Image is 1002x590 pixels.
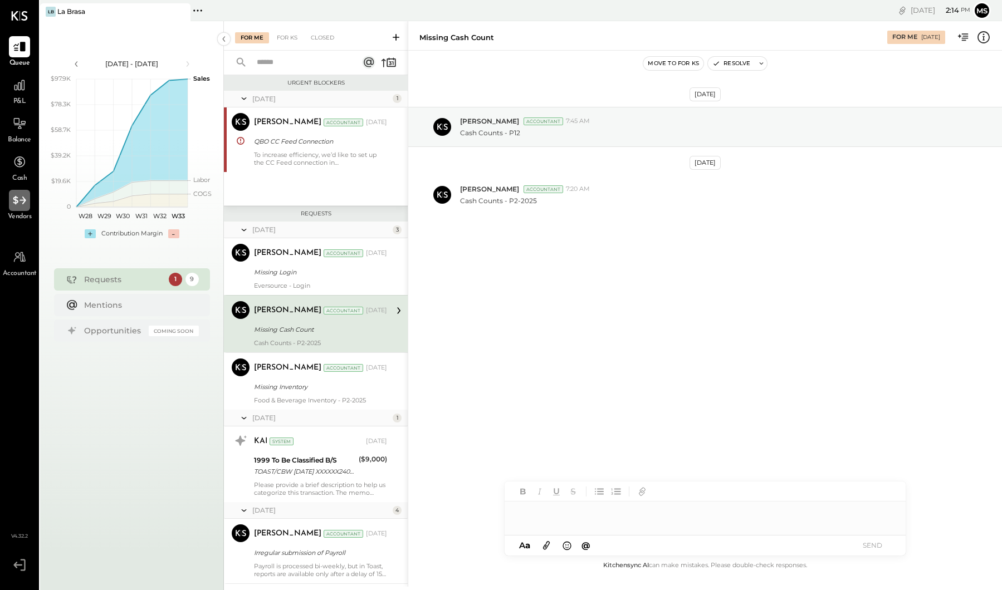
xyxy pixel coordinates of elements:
[51,126,71,134] text: $58.7K
[690,87,721,101] div: [DATE]
[254,339,387,347] div: Cash Counts - P2-2025
[254,117,321,128] div: [PERSON_NAME]
[366,118,387,127] div: [DATE]
[393,94,402,103] div: 1
[57,7,85,16] div: La Brasa
[149,326,199,336] div: Coming Soon
[921,33,940,41] div: [DATE]
[1,190,38,222] a: Vendors
[193,176,210,184] text: Labor
[393,414,402,422] div: 1
[578,538,594,552] button: @
[1,36,38,68] a: Queue
[12,174,27,184] span: Cash
[254,151,387,166] div: To increase efficiency, we’d like to set up the CC Feed connection in [GEOGRAPHIC_DATA]. Please h...
[460,116,519,126] span: [PERSON_NAME]
[366,529,387,538] div: [DATE]
[359,454,387,465] div: ($9,000)
[51,177,71,185] text: $19.6K
[524,185,563,193] div: Accountant
[366,306,387,315] div: [DATE]
[85,59,179,68] div: [DATE] - [DATE]
[460,196,537,205] p: Cash Counts - P2-2025
[79,212,92,220] text: W28
[566,117,590,126] span: 7:45 AM
[235,32,269,43] div: For Me
[1,151,38,184] a: Cash
[566,484,580,499] button: Strikethrough
[366,249,387,258] div: [DATE]
[97,212,111,220] text: W29
[193,190,212,198] text: COGS
[1,113,38,145] a: Balance
[51,100,71,108] text: $78.3K
[911,5,970,16] div: [DATE]
[168,229,179,238] div: -
[85,229,96,238] div: +
[153,212,167,220] text: W32
[690,156,721,170] div: [DATE]
[229,210,402,218] div: Requests
[393,506,402,515] div: 4
[254,562,387,578] div: Payroll is processed bi-weekly, but in Toast, reports are available only after a delay of 15 days...
[9,58,30,68] span: Queue
[254,381,384,392] div: Missing Inventory
[84,299,193,311] div: Mentions
[1,75,38,107] a: P&L
[973,2,991,19] button: ms
[635,484,649,499] button: Add URL
[3,269,37,279] span: Accountant
[135,212,147,220] text: W31
[172,212,185,220] text: W33
[271,32,303,43] div: For KS
[419,32,494,43] div: Missing Cash Count
[708,57,755,70] button: Resolve
[13,97,26,107] span: P&L
[254,396,387,404] div: Food & Beverage Inventory - P2-2025
[254,305,321,316] div: [PERSON_NAME]
[254,248,321,259] div: [PERSON_NAME]
[850,538,895,553] button: SEND
[254,528,321,539] div: [PERSON_NAME]
[525,540,530,550] span: a
[254,267,384,278] div: Missing Login
[460,184,519,194] span: [PERSON_NAME]
[1,247,38,279] a: Accountant
[84,274,163,285] div: Requests
[46,7,56,17] div: LB
[609,484,623,499] button: Ordered List
[324,249,363,257] div: Accountant
[516,539,534,552] button: Aa
[566,185,590,194] span: 7:20 AM
[185,273,199,286] div: 9
[51,151,71,159] text: $39.2K
[252,94,390,104] div: [DATE]
[516,484,530,499] button: Bold
[549,484,564,499] button: Underline
[324,530,363,538] div: Accountant
[366,363,387,372] div: [DATE]
[254,547,384,558] div: Irregular submission of Payroll
[169,273,182,286] div: 1
[254,324,384,335] div: Missing Cash Count
[643,57,703,70] button: Move to for ks
[229,79,402,87] div: Urgent Blockers
[67,203,71,210] text: 0
[254,362,321,373] div: [PERSON_NAME]
[115,212,129,220] text: W30
[254,436,267,447] div: KAI
[8,135,31,145] span: Balance
[8,212,32,222] span: Vendors
[254,481,387,496] div: Please provide a brief description to help us categorize this transaction. The memo might be help...
[305,32,340,43] div: Closed
[324,119,363,126] div: Accountant
[101,229,163,238] div: Contribution Margin
[252,413,390,422] div: [DATE]
[393,225,402,234] div: 3
[892,33,917,42] div: For Me
[252,505,390,515] div: [DATE]
[524,117,563,125] div: Accountant
[460,128,520,137] p: Cash Counts - P12
[366,437,387,446] div: [DATE]
[581,540,590,550] span: @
